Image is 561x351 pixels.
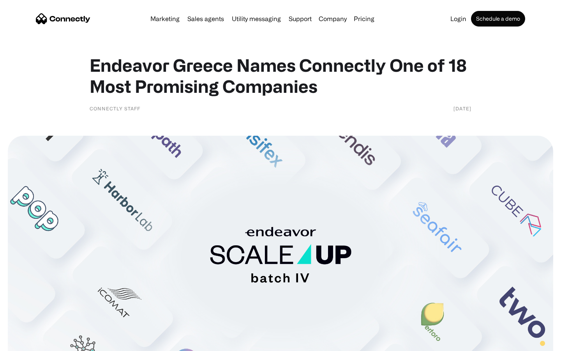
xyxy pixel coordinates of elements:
[90,55,471,97] h1: Endeavor Greece Names Connectly One of 18 Most Promising Companies
[16,337,47,348] ul: Language list
[286,16,315,22] a: Support
[229,16,284,22] a: Utility messaging
[8,337,47,348] aside: Language selected: English
[90,105,140,112] div: Connectly Staff
[184,16,227,22] a: Sales agents
[447,16,469,22] a: Login
[471,11,525,27] a: Schedule a demo
[147,16,183,22] a: Marketing
[351,16,378,22] a: Pricing
[453,105,471,112] div: [DATE]
[319,13,347,24] div: Company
